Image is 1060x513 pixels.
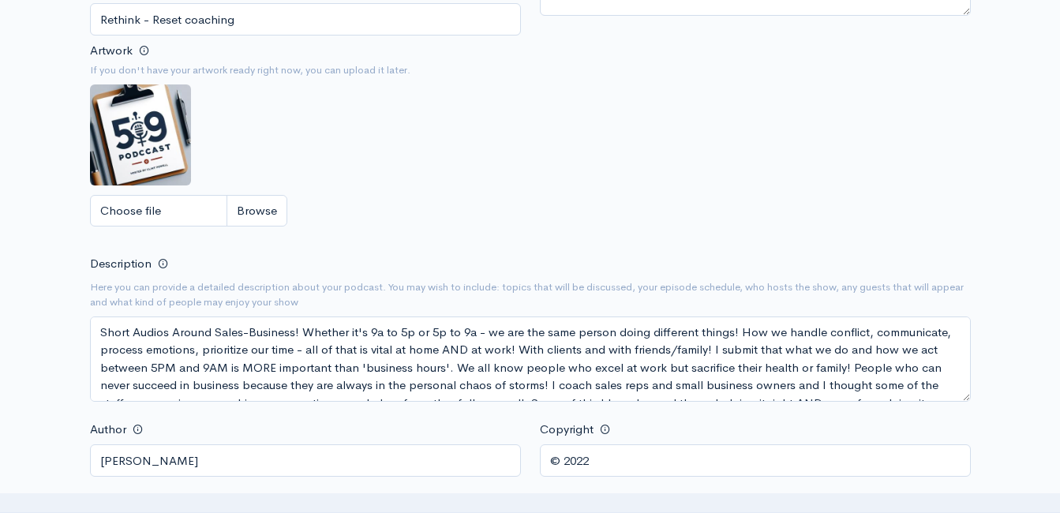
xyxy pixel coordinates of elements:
[90,316,971,402] textarea: Short Audios Around Sales-Business! Whether it's 9a to 5p or 5p to 9a - we are the same person do...
[540,444,971,477] input: ©
[90,421,126,439] label: Author
[90,444,521,477] input: Turtle podcast productions
[90,279,971,310] small: Here you can provide a detailed description about your podcast. You may wish to include: topics t...
[90,255,152,273] label: Description
[90,42,133,60] label: Artwork
[90,62,521,78] small: If you don't have your artwork ready right now, you can upload it later.
[540,421,594,439] label: Copyright
[90,3,521,36] input: Turtle Tales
